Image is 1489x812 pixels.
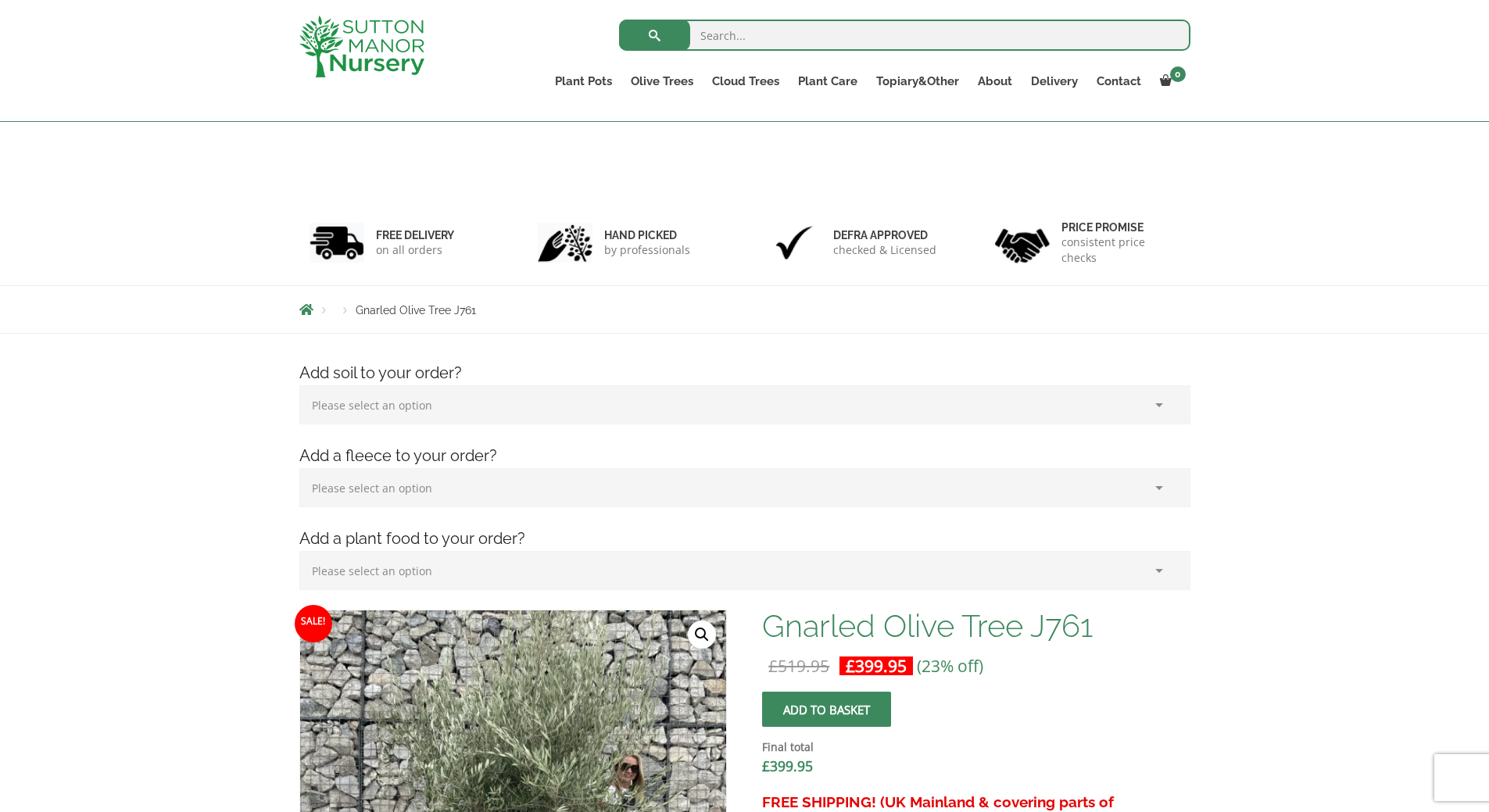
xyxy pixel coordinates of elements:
img: 1.jpg [310,223,364,263]
h4: Add soil to your order? [288,361,1202,385]
a: Plant Care [789,70,867,92]
bdi: 519.95 [768,655,829,677]
p: on all orders [376,242,454,258]
img: 3.jpg [767,223,821,263]
span: £ [762,757,770,775]
h6: hand picked [604,228,690,242]
a: Contact [1087,70,1151,92]
span: 0 [1170,66,1186,82]
img: logo [299,16,424,77]
a: About [968,70,1022,92]
p: checked & Licensed [833,242,936,258]
p: by professionals [604,242,690,258]
a: 0 [1151,70,1190,92]
h4: Add a plant food to your order? [288,527,1202,551]
a: View full-screen image gallery [688,621,716,649]
h1: Gnarled Olive Tree J761 [762,610,1190,642]
a: Topiary&Other [867,70,968,92]
a: Delivery [1022,70,1087,92]
span: £ [768,655,778,677]
h6: Defra approved [833,228,936,242]
h6: FREE DELIVERY [376,228,454,242]
img: 4.jpg [995,219,1050,266]
span: Gnarled Olive Tree J761 [356,304,476,317]
span: £ [846,655,855,677]
bdi: 399.95 [846,655,907,677]
span: (23% off) [917,655,983,677]
a: Olive Trees [621,70,703,92]
bdi: 399.95 [762,757,813,775]
h6: Price promise [1061,220,1180,234]
p: consistent price checks [1061,234,1180,266]
dt: Final total [762,738,1190,757]
a: Plant Pots [546,70,621,92]
input: Search... [619,20,1190,51]
span: Sale! [295,605,332,642]
h4: Add a fleece to your order? [288,444,1202,468]
img: 2.jpg [538,223,592,263]
button: Add to basket [762,692,891,727]
nav: Breadcrumbs [299,303,1190,316]
a: Cloud Trees [703,70,789,92]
